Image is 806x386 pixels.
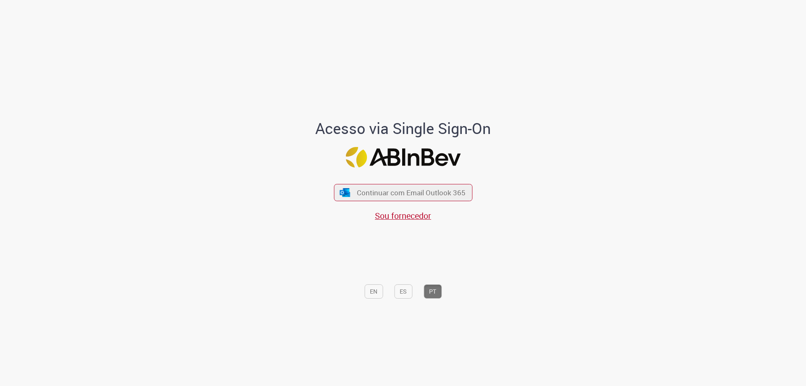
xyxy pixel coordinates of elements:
span: Continuar com Email Outlook 365 [357,188,466,197]
img: Logo ABInBev [345,147,461,168]
img: ícone Azure/Microsoft 360 [339,188,351,197]
button: PT [424,284,442,299]
button: EN [364,284,383,299]
h1: Acesso via Single Sign-On [287,120,520,137]
button: ícone Azure/Microsoft 360 Continuar com Email Outlook 365 [334,184,472,201]
button: ES [394,284,412,299]
a: Sou fornecedor [375,210,431,221]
